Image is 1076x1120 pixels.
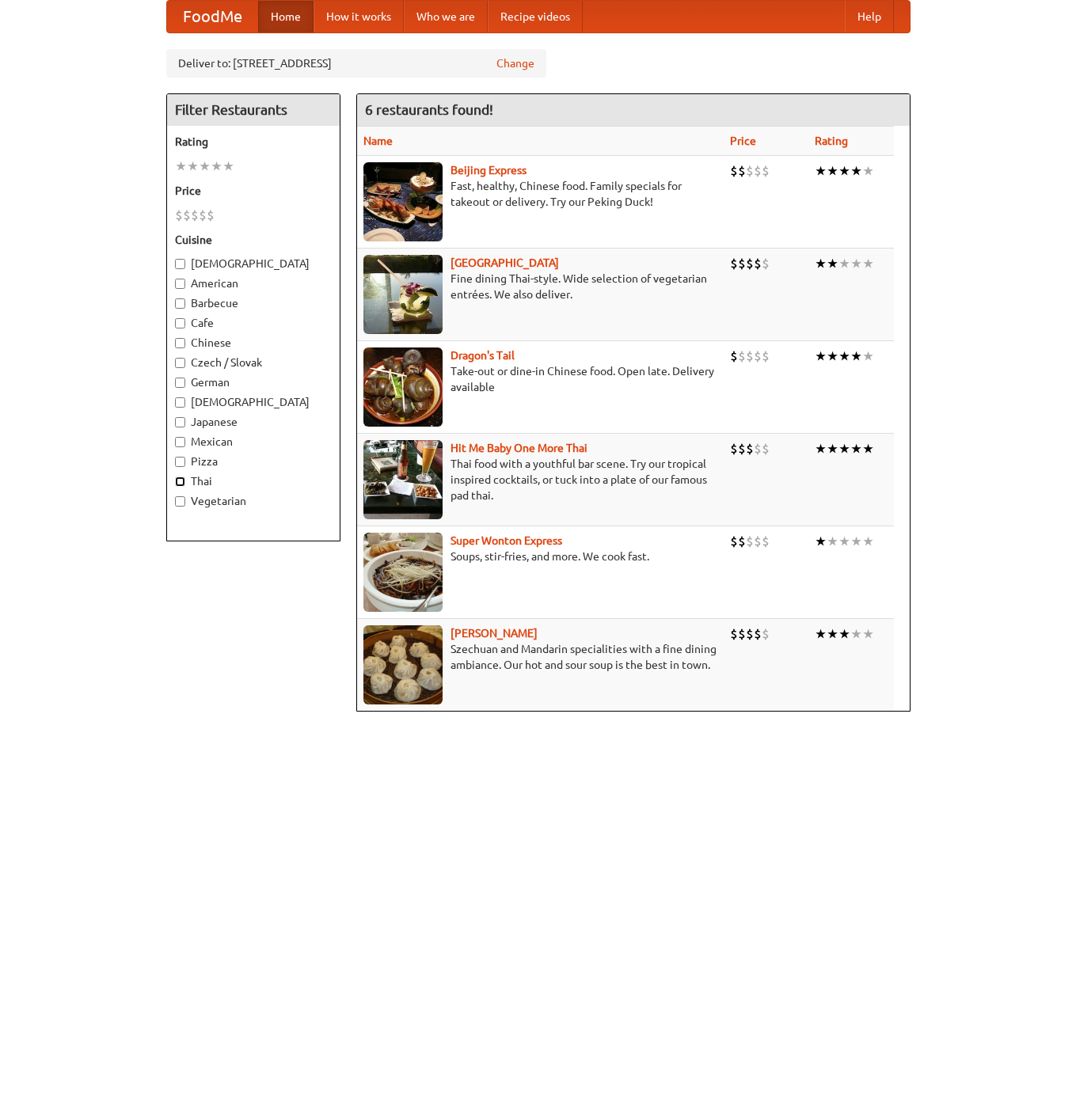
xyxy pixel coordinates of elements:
li: $ [175,207,183,224]
h5: Rating [175,134,332,150]
li: ★ [815,440,827,457]
b: Beijing Express [451,164,527,177]
li: ★ [862,625,874,643]
li: ★ [827,440,838,457]
input: Czech / Slovak [175,358,185,368]
li: $ [191,207,199,224]
li: $ [746,625,754,643]
img: beijing.jpg [363,162,443,241]
input: Mexican [175,437,185,447]
p: Szechuan and Mandarin specialities with a fine dining ambiance. Our hot and sour soup is the best... [363,641,718,673]
li: ★ [815,347,827,365]
label: Japanese [175,414,332,430]
label: Barbecue [175,295,332,311]
li: ★ [850,533,862,550]
li: $ [730,440,738,457]
input: Japanese [175,417,185,427]
li: $ [738,162,746,180]
a: Recipe videos [488,1,583,32]
label: American [175,275,332,291]
li: $ [754,255,762,272]
a: Change [496,55,534,71]
li: ★ [187,158,199,175]
li: $ [183,207,191,224]
input: [DEMOGRAPHIC_DATA] [175,397,185,408]
li: $ [762,533,770,550]
div: Deliver to: [STREET_ADDRESS] [166,49,546,78]
label: Thai [175,473,332,489]
li: ★ [862,347,874,365]
li: ★ [815,625,827,643]
img: satay.jpg [363,255,443,334]
p: Fast, healthy, Chinese food. Family specials for takeout or delivery. Try our Peking Duck! [363,178,718,210]
input: German [175,378,185,388]
label: Pizza [175,454,332,469]
a: Help [845,1,894,32]
li: ★ [862,533,874,550]
h5: Cuisine [175,232,332,248]
a: FoodMe [167,1,258,32]
li: $ [746,347,754,365]
li: ★ [862,255,874,272]
label: Chinese [175,335,332,351]
input: Chinese [175,338,185,348]
img: dragon.jpg [363,347,443,427]
li: $ [754,440,762,457]
li: ★ [175,158,187,175]
a: Super Wonton Express [451,534,562,547]
label: Cafe [175,315,332,331]
li: $ [746,533,754,550]
label: German [175,374,332,390]
li: $ [754,533,762,550]
a: Name [363,135,393,147]
label: Vegetarian [175,493,332,509]
img: shandong.jpg [363,625,443,704]
li: $ [762,625,770,643]
li: ★ [815,255,827,272]
li: ★ [862,162,874,180]
li: $ [738,255,746,272]
li: $ [738,625,746,643]
a: How it works [314,1,404,32]
li: $ [746,440,754,457]
li: $ [738,533,746,550]
a: Price [730,135,756,147]
li: ★ [838,162,850,180]
a: Home [258,1,314,32]
p: Take-out or dine-in Chinese food. Open late. Delivery available [363,363,718,395]
label: [DEMOGRAPHIC_DATA] [175,256,332,271]
li: ★ [827,255,838,272]
li: ★ [815,162,827,180]
li: ★ [850,440,862,457]
p: Soups, stir-fries, and more. We cook fast. [363,549,718,564]
a: [GEOGRAPHIC_DATA] [451,256,559,269]
input: Barbecue [175,298,185,309]
li: ★ [850,625,862,643]
img: superwonton.jpg [363,533,443,612]
li: $ [730,255,738,272]
li: ★ [815,533,827,550]
li: ★ [827,625,838,643]
li: ★ [199,158,211,175]
b: [PERSON_NAME] [451,627,538,640]
li: $ [730,533,738,550]
li: ★ [838,625,850,643]
li: ★ [827,347,838,365]
li: $ [746,162,754,180]
a: Rating [815,135,848,147]
li: $ [730,162,738,180]
h5: Price [175,183,332,199]
a: Dragon's Tail [451,349,515,362]
a: Hit Me Baby One More Thai [451,442,587,454]
input: American [175,279,185,289]
li: ★ [838,255,850,272]
input: Thai [175,476,185,487]
p: Thai food with a youthful bar scene. Try our tropical inspired cocktails, or tuck into a plate of... [363,456,718,503]
li: ★ [850,255,862,272]
li: $ [730,347,738,365]
li: $ [762,162,770,180]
